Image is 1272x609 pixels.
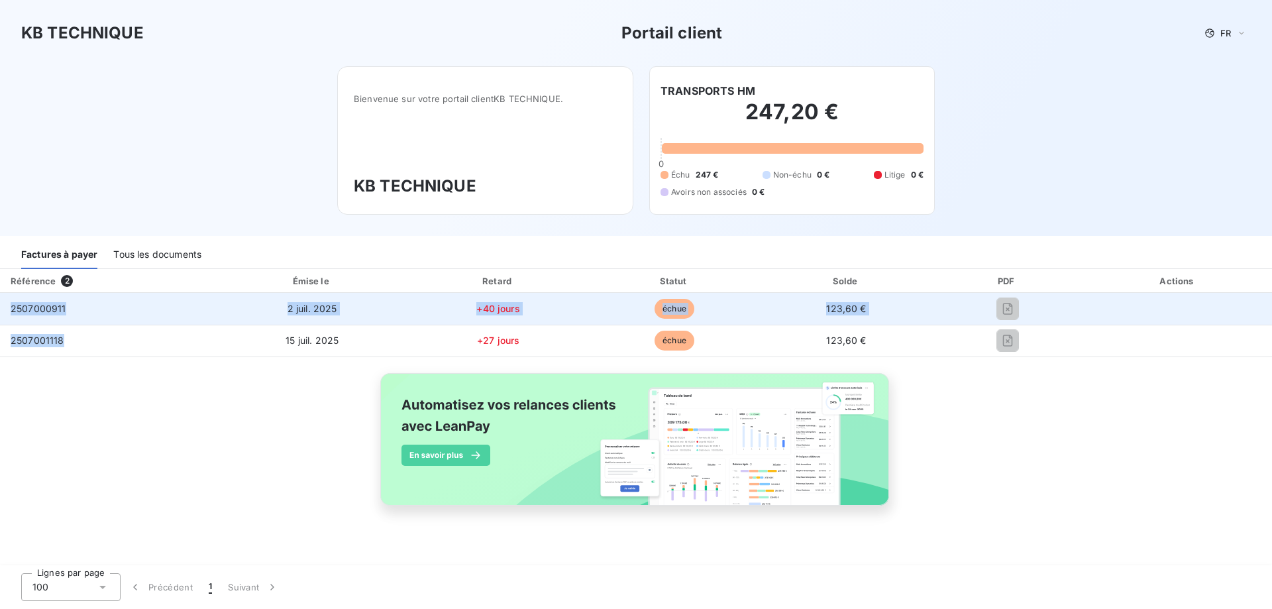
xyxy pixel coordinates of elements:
span: échue [655,331,694,351]
img: banner [368,365,904,528]
h2: 247,20 € [661,99,924,138]
span: 100 [32,581,48,594]
h3: KB TECHNIQUE [354,174,617,198]
span: Non-échu [773,169,812,181]
span: 15 juil. 2025 [286,335,339,346]
span: +40 jours [476,303,519,314]
span: 0 € [911,169,924,181]
span: Avoirs non associés [671,186,747,198]
button: Suivant [220,573,287,601]
div: Solde [764,274,928,288]
h6: TRANSPORTS HM [661,83,755,99]
span: 123,60 € [826,335,866,346]
span: Échu [671,169,690,181]
span: échue [655,299,694,319]
div: Référence [11,276,56,286]
div: Retard [412,274,585,288]
div: Factures à payer [21,241,97,269]
div: Tous les documents [113,241,201,269]
span: 123,60 € [826,303,866,314]
span: 0 € [817,169,829,181]
button: 1 [201,573,220,601]
span: 0 € [752,186,765,198]
div: Émise le [218,274,407,288]
span: 1 [209,581,212,594]
h3: Portail client [621,21,722,45]
span: Bienvenue sur votre portail client KB TECHNIQUE . [354,93,617,104]
span: FR [1220,28,1231,38]
div: PDF [934,274,1081,288]
span: 2507000911 [11,303,66,314]
span: 247 € [696,169,719,181]
div: Actions [1086,274,1269,288]
span: 0 [659,158,664,169]
button: Précédent [121,573,201,601]
div: Statut [590,274,759,288]
h3: KB TECHNIQUE [21,21,144,45]
span: Litige [884,169,906,181]
span: +27 jours [477,335,519,346]
span: 2507001118 [11,335,64,346]
span: 2 [61,275,73,287]
span: 2 juil. 2025 [288,303,337,314]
